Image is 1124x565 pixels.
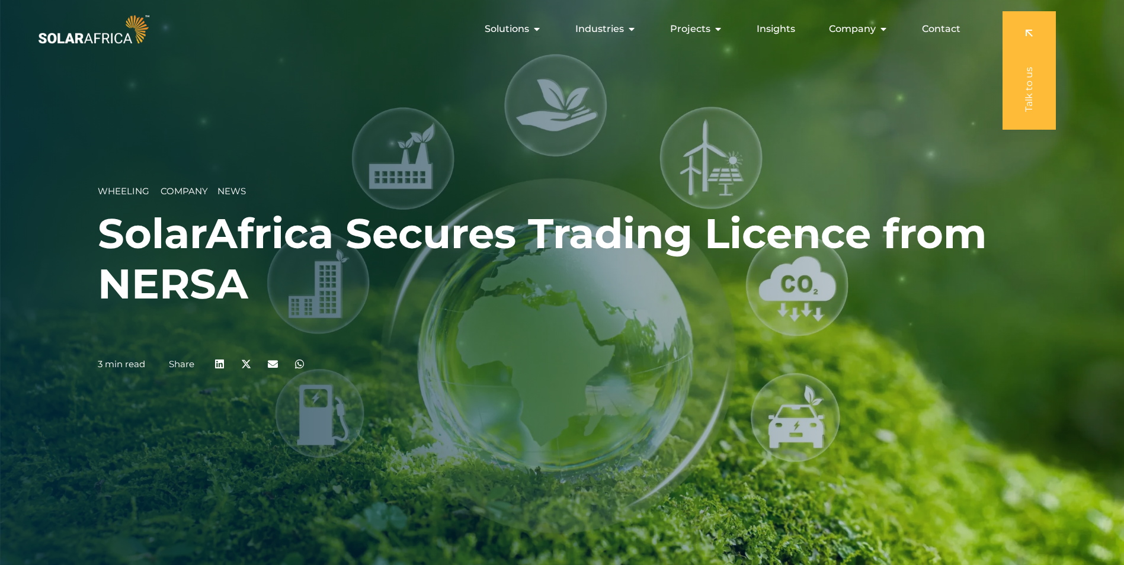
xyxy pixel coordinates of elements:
span: Projects [670,22,710,36]
span: Wheeling [98,185,149,197]
nav: Menu [152,17,970,41]
div: Share on whatsapp [286,351,313,377]
a: Share [169,358,194,370]
div: Share on email [260,351,286,377]
span: Solutions [485,22,529,36]
p: 3 min read [98,359,145,370]
span: Industries [575,22,624,36]
span: Company [829,22,876,36]
a: Insights [757,22,795,36]
span: News [217,185,246,197]
span: __ [208,185,217,197]
h1: SolarAfrica Secures Trading Licence from NERSA [98,208,1026,309]
div: Menu Toggle [152,17,970,41]
span: Company [161,185,208,197]
a: Contact [922,22,960,36]
div: Share on linkedin [206,351,233,377]
div: Share on x-twitter [233,351,260,377]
